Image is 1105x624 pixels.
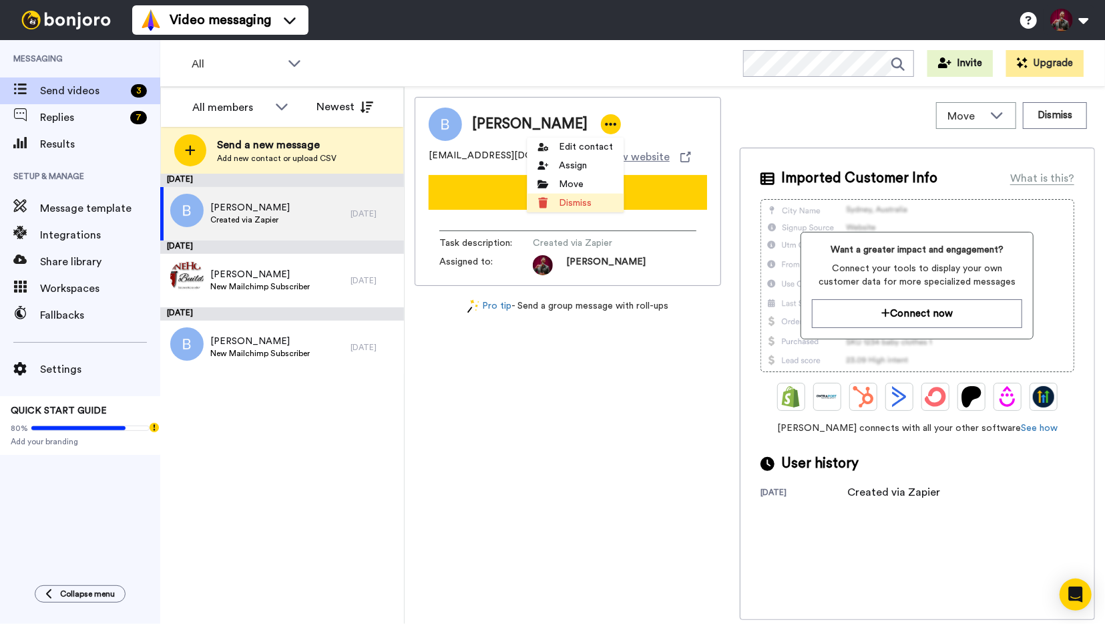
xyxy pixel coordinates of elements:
div: [DATE] [160,307,404,321]
div: [DATE] [160,241,404,254]
span: [PERSON_NAME] connects with all your other software [760,422,1074,435]
div: [DATE] [760,487,847,500]
span: Video messaging [170,11,271,29]
img: Drip [997,386,1018,408]
img: ActiveCampaign [889,386,910,408]
span: Created via Zapier [210,214,290,225]
span: Replies [40,110,125,126]
img: bj-logo-header-white.svg [16,11,116,29]
div: Tooltip anchor [148,422,160,434]
img: Ontraport [817,386,838,408]
img: Image of Bobby [429,108,462,141]
img: d923b0b4-c548-4750-9d5e-73e83e3289c6-1756157360.jpg [533,255,553,275]
div: [DATE] [351,275,397,286]
div: [DATE] [351,208,397,219]
span: User history [781,454,859,474]
span: Results [40,136,160,152]
span: Created via Zapier [533,237,660,250]
span: Connect your tools to display your own customer data for more specialized messages [812,262,1022,289]
span: Workspaces [40,281,160,297]
button: Dismiss [1023,102,1087,129]
img: Shopify [781,386,802,408]
span: Move [947,108,983,124]
span: Task description : [439,237,533,250]
span: [PERSON_NAME] [566,255,646,275]
img: vm-color.svg [140,9,162,31]
span: 80% [11,423,28,434]
li: Edit contact [527,138,624,156]
img: Hubspot [853,386,874,408]
span: Imported Customer Info [781,168,937,188]
span: QUICK START GUIDE [11,406,107,416]
li: Assign [527,156,624,175]
span: All [192,56,281,72]
img: magic-wand.svg [467,299,479,313]
span: Share library [40,254,160,270]
span: View website [604,149,670,165]
button: Invite [927,50,993,77]
span: [PERSON_NAME] [210,268,310,281]
div: [DATE] [351,342,397,353]
img: Patreon [961,386,982,408]
a: See how [1021,424,1058,433]
span: Assigned to: [439,255,533,275]
span: [PERSON_NAME] [472,114,588,134]
span: Add new contact or upload CSV [217,153,337,164]
span: Integrations [40,227,160,243]
div: 7 [130,111,147,124]
span: Send videos [40,83,126,99]
button: Record [429,175,707,210]
li: Move [527,175,624,194]
button: Connect now [812,299,1022,328]
span: Message template [40,200,160,216]
span: [PERSON_NAME] [210,335,310,348]
img: GoHighLevel [1033,386,1054,408]
span: Want a greater impact and engagement? [812,243,1022,257]
span: Add your branding [11,436,150,447]
span: [PERSON_NAME] [210,201,290,214]
div: - Send a group message with roll-ups [415,299,721,313]
img: 28e523c8-c82f-45a7-b60c-280c8bf0ad90.jpg [170,261,204,294]
span: Fallbacks [40,307,160,323]
button: Upgrade [1006,50,1084,77]
span: Settings [40,361,160,377]
img: b.png [170,327,204,361]
div: All members [192,100,268,116]
span: Collapse menu [60,589,115,599]
img: b.png [170,194,204,227]
a: Pro tip [467,299,511,313]
span: Send a new message [217,137,337,153]
span: [EMAIL_ADDRESS][DOMAIN_NAME] [429,149,596,165]
div: What is this? [1010,170,1074,186]
div: 3 [131,84,147,98]
a: View website [604,149,691,165]
button: Newest [306,94,383,120]
img: ConvertKit [925,386,946,408]
div: Open Intercom Messenger [1060,579,1092,611]
div: [DATE] [160,174,404,187]
button: Collapse menu [35,585,126,603]
li: Dismiss [527,194,624,212]
span: New Mailchimp Subscriber [210,281,310,292]
div: Created via Zapier [847,484,940,500]
span: New Mailchimp Subscriber [210,348,310,359]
